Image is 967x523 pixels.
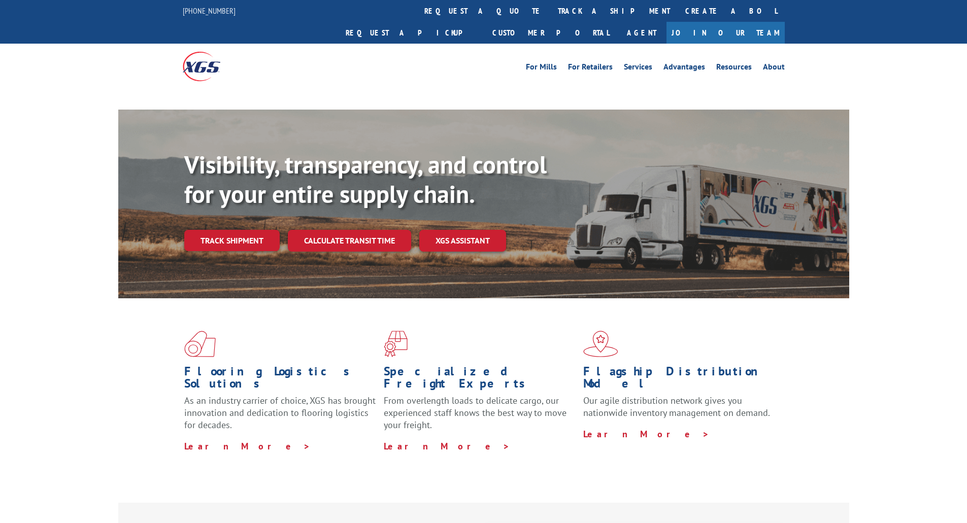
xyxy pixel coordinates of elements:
[568,63,613,74] a: For Retailers
[184,331,216,357] img: xgs-icon-total-supply-chain-intelligence-red
[184,395,376,431] span: As an industry carrier of choice, XGS has brought innovation and dedication to flooring logistics...
[384,395,576,440] p: From overlength loads to delicate cargo, our experienced staff knows the best way to move your fr...
[583,395,770,419] span: Our agile distribution network gives you nationwide inventory management on demand.
[666,22,785,44] a: Join Our Team
[183,6,236,16] a: [PHONE_NUMBER]
[526,63,557,74] a: For Mills
[624,63,652,74] a: Services
[485,22,617,44] a: Customer Portal
[716,63,752,74] a: Resources
[583,331,618,357] img: xgs-icon-flagship-distribution-model-red
[184,230,280,251] a: Track shipment
[583,428,710,440] a: Learn More >
[763,63,785,74] a: About
[663,63,705,74] a: Advantages
[384,331,408,357] img: xgs-icon-focused-on-flooring-red
[288,230,411,252] a: Calculate transit time
[338,22,485,44] a: Request a pickup
[384,365,576,395] h1: Specialized Freight Experts
[583,365,775,395] h1: Flagship Distribution Model
[384,440,510,452] a: Learn More >
[184,440,311,452] a: Learn More >
[184,149,547,210] b: Visibility, transparency, and control for your entire supply chain.
[419,230,506,252] a: XGS ASSISTANT
[184,365,376,395] h1: Flooring Logistics Solutions
[617,22,666,44] a: Agent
